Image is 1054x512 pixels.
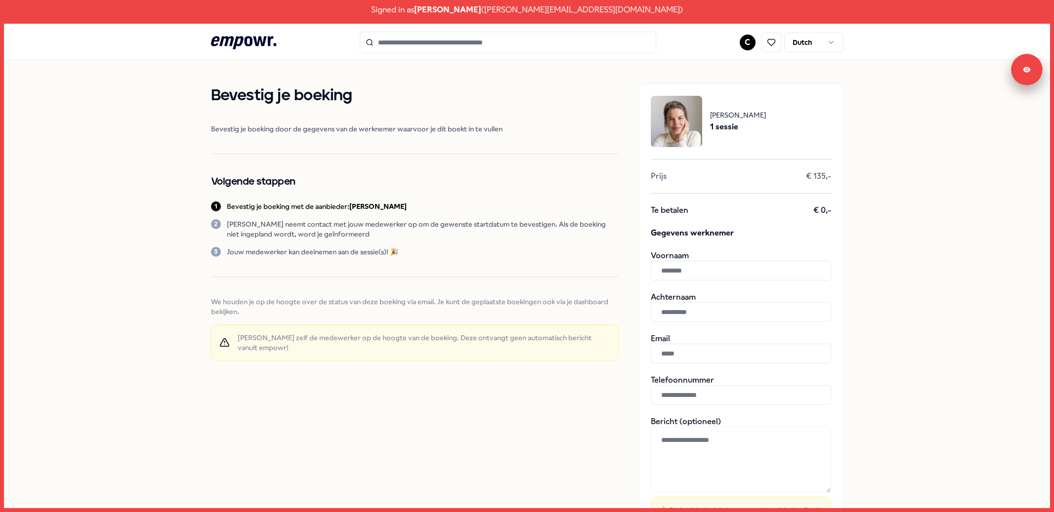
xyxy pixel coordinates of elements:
h2: Volgende stappen [211,174,619,190]
p: Bevestig je boeking met de aanbieder: [227,201,407,211]
div: Telefoonnummer [651,375,831,405]
div: 3 [211,247,221,257]
p: Jouw medewerker kan deelnemen aan de sessie(s)! 🎉 [227,247,398,257]
input: Search for products, categories or subcategories [360,32,656,53]
span: We houden je op de hoogte over de status van deze boeking via email. Je kunt de geplaatste boekin... [211,297,619,316]
span: € 0,- [813,205,831,215]
span: 1 sessie [710,120,766,133]
span: [PERSON_NAME] zelf de medewerker op de hoogte van de boeking. Deze ontvangt geen automatisch beri... [238,333,610,353]
span: Bevestig je boeking door de gegevens van de werknemer waarvoor je dit boekt in te vullen [211,124,619,134]
b: [PERSON_NAME] [349,202,407,210]
span: Prijs [651,171,667,181]
div: Voornaam [651,251,831,280]
span: Gegevens werknemer [651,227,831,239]
div: Achternaam [651,292,831,322]
p: [PERSON_NAME] neemt contact met jouw medewerker op om de gewenste startdatum te bevestigen. Als d... [227,219,619,239]
span: [PERSON_NAME] [414,3,481,16]
div: 1 [211,201,221,211]
div: Email [651,334,831,363]
h1: Bevestig je boeking [211,83,619,108]
div: 2 [211,219,221,229]
span: Te betalen [651,205,688,215]
img: package image [651,96,702,147]
span: € 135,- [806,171,831,181]
span: [PERSON_NAME] [710,110,766,120]
button: C [740,35,756,50]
